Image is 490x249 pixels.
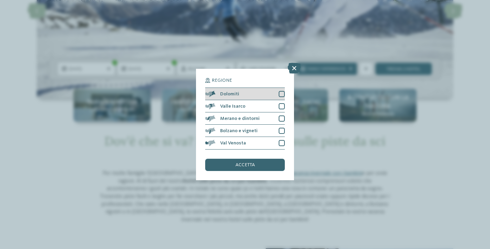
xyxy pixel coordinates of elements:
span: Regione [212,78,232,83]
span: Dolomiti [220,92,239,96]
span: Merano e dintorni [220,116,260,121]
span: Bolzano e vigneti [220,128,258,133]
span: Val Venosta [220,141,246,145]
span: Valle Isarco [220,104,245,109]
span: accetta [235,162,255,167]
